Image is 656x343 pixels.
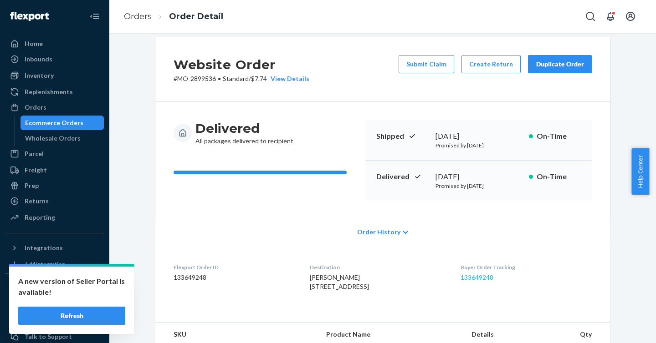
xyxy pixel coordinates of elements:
[537,171,581,182] p: On-Time
[461,55,521,73] button: Create Return
[174,55,309,74] h2: Website Order
[25,149,44,158] div: Parcel
[267,74,309,83] button: View Details
[124,11,152,21] a: Orders
[581,7,600,25] button: Open Search Box
[25,118,83,127] div: Ecommerce Orders
[25,260,65,268] div: Add Integration
[5,36,104,51] a: Home
[5,100,104,115] a: Orders
[436,141,522,149] p: Promised by [DATE]
[25,87,73,96] div: Replenishments
[631,148,649,195] button: Help Center
[117,3,231,30] ol: breadcrumbs
[310,273,369,290] span: [PERSON_NAME] [STREET_ADDRESS]
[10,12,49,21] img: Flexport logo
[25,71,54,80] div: Inventory
[5,178,104,193] a: Prep
[25,55,52,64] div: Inbounds
[5,210,104,225] a: Reporting
[25,134,81,143] div: Wholesale Orders
[18,276,125,298] p: A new version of Seller Portal is available!
[536,60,584,69] div: Duplicate Order
[537,131,581,141] p: On-Time
[5,259,104,270] a: Add Integration
[218,75,221,82] span: •
[25,197,49,206] div: Returns
[436,131,522,141] div: [DATE]
[5,241,104,255] button: Integrations
[174,273,295,282] dd: 133649248
[5,52,104,66] a: Inbounds
[461,273,493,281] a: 133649248
[18,307,125,325] button: Refresh
[5,281,104,296] button: Fast Tags
[25,166,47,175] div: Freight
[5,146,104,161] a: Parcel
[223,75,249,82] span: Standard
[436,171,522,182] div: [DATE]
[20,116,104,130] a: Ecommerce Orders
[5,68,104,83] a: Inventory
[86,7,104,25] button: Close Navigation
[376,131,428,141] p: Shipped
[310,263,446,271] dt: Destination
[5,85,104,99] a: Replenishments
[601,7,620,25] button: Open notifications
[20,131,104,146] a: Wholesale Orders
[5,194,104,208] a: Returns
[174,263,295,271] dt: Flexport Order ID
[528,55,592,73] button: Duplicate Order
[25,213,55,222] div: Reporting
[169,11,223,21] a: Order Detail
[5,314,104,328] a: Settings
[195,120,293,146] div: All packages delivered to recipient
[5,299,104,310] a: Add Fast Tag
[25,39,43,48] div: Home
[25,103,46,112] div: Orders
[195,120,293,136] h3: Delivered
[357,227,400,237] span: Order History
[461,263,592,271] dt: Buyer Order Tracking
[436,182,522,190] p: Promised by [DATE]
[25,332,72,341] div: Talk to Support
[25,243,63,252] div: Integrations
[621,7,640,25] button: Open account menu
[399,55,454,73] button: Submit Claim
[25,181,39,190] div: Prep
[5,163,104,177] a: Freight
[376,171,428,182] p: Delivered
[174,74,309,83] p: # MO-2899536 / $7.74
